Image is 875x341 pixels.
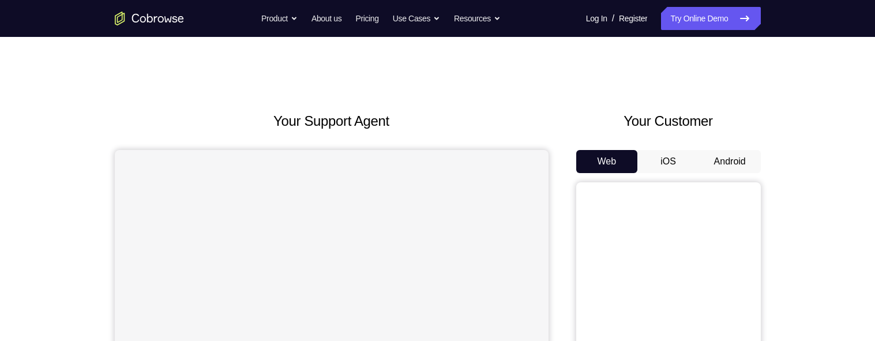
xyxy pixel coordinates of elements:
[115,111,549,132] h2: Your Support Agent
[619,7,647,30] a: Register
[586,7,607,30] a: Log In
[699,150,761,173] button: Android
[661,7,760,30] a: Try Online Demo
[576,111,761,132] h2: Your Customer
[576,150,638,173] button: Web
[393,7,440,30] button: Use Cases
[454,7,501,30] button: Resources
[637,150,699,173] button: iOS
[311,7,341,30] a: About us
[115,12,184,25] a: Go to the home page
[261,7,298,30] button: Product
[355,7,378,30] a: Pricing
[612,12,614,25] span: /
